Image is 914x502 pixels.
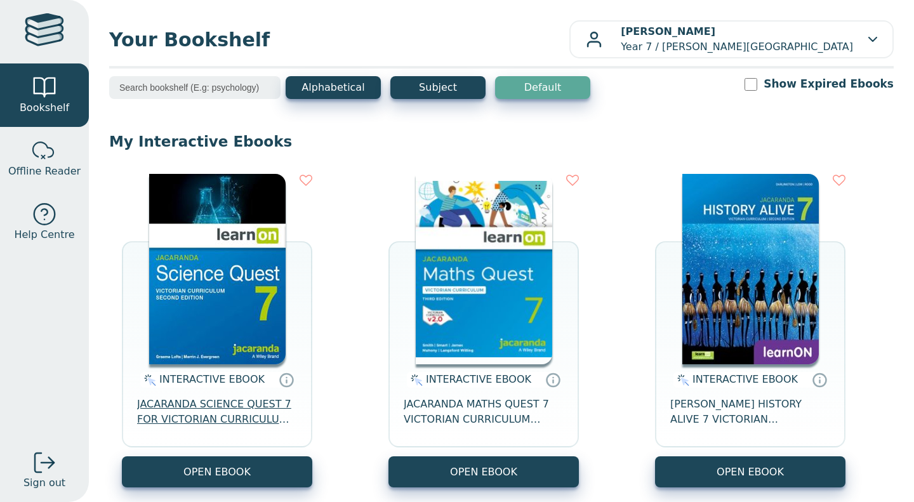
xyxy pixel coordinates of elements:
[495,76,590,99] button: Default
[569,20,894,58] button: [PERSON_NAME]Year 7 / [PERSON_NAME][GEOGRAPHIC_DATA]
[23,475,65,491] span: Sign out
[764,76,894,92] label: Show Expired Ebooks
[20,100,69,116] span: Bookshelf
[8,164,81,179] span: Offline Reader
[14,227,74,242] span: Help Centre
[109,132,894,151] p: My Interactive Ebooks
[621,25,715,37] b: [PERSON_NAME]
[390,76,486,99] button: Subject
[159,373,265,385] span: INTERACTIVE EBOOK
[682,174,819,364] img: d4781fba-7f91-e911-a97e-0272d098c78b.jpg
[137,397,297,427] span: JACARANDA SCIENCE QUEST 7 FOR VICTORIAN CURRICULUM LEARNON 2E EBOOK
[407,373,423,388] img: interactive.svg
[416,174,552,364] img: b87b3e28-4171-4aeb-a345-7fa4fe4e6e25.jpg
[388,456,579,487] button: OPEN EBOOK
[655,456,845,487] button: OPEN EBOOK
[692,373,798,385] span: INTERACTIVE EBOOK
[670,397,830,427] span: [PERSON_NAME] HISTORY ALIVE 7 VICTORIAN CURRICULUM LEARNON EBOOK 2E
[545,372,560,387] a: Interactive eBooks are accessed online via the publisher’s portal. They contain interactive resou...
[140,373,156,388] img: interactive.svg
[122,456,312,487] button: OPEN EBOOK
[621,24,853,55] p: Year 7 / [PERSON_NAME][GEOGRAPHIC_DATA]
[279,372,294,387] a: Interactive eBooks are accessed online via the publisher’s portal. They contain interactive resou...
[812,372,827,387] a: Interactive eBooks are accessed online via the publisher’s portal. They contain interactive resou...
[109,25,569,54] span: Your Bookshelf
[426,373,531,385] span: INTERACTIVE EBOOK
[109,76,281,99] input: Search bookshelf (E.g: psychology)
[673,373,689,388] img: interactive.svg
[404,397,564,427] span: JACARANDA MATHS QUEST 7 VICTORIAN CURRICULUM LEARNON EBOOK 3E
[149,174,286,364] img: 329c5ec2-5188-ea11-a992-0272d098c78b.jpg
[286,76,381,99] button: Alphabetical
